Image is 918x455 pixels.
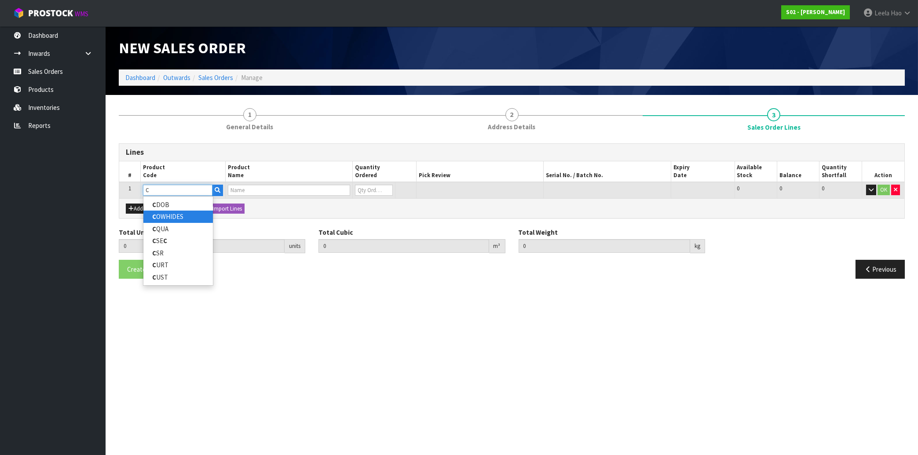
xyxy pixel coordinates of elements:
a: Outwards [163,73,190,82]
a: CSR [143,247,213,259]
span: Manage [241,73,263,82]
input: Total Weight [519,239,690,253]
a: Dashboard [125,73,155,82]
small: WMS [75,10,88,18]
strong: C [152,261,156,269]
button: OK [878,185,890,195]
th: Available Stock [735,161,777,182]
th: Expiry Date [671,161,735,182]
th: # [119,161,140,182]
span: New Sales Order [119,38,246,57]
strong: C [152,273,156,281]
button: Create Order [119,260,172,279]
label: Total Cubic [318,228,353,237]
input: Code [143,185,212,196]
div: m³ [489,239,505,253]
a: CQUA [143,223,213,235]
h3: Lines [126,148,898,157]
span: 1 [128,185,131,192]
input: Total Cubic [318,239,489,253]
button: Add Line [126,204,157,214]
button: Previous [856,260,905,279]
a: COWHIDES [143,211,213,222]
th: Action [862,161,904,182]
input: Total Units [119,239,285,253]
strong: C [152,200,156,209]
div: kg [690,239,705,253]
strong: C [152,225,156,233]
span: ProStock [28,7,73,19]
span: General Details [226,122,273,131]
span: 0 [822,185,824,192]
strong: C [152,249,156,257]
span: 1 [243,108,256,121]
span: Create Order [127,265,163,273]
a: CDOB [143,199,213,211]
label: Total Weight [519,228,558,237]
th: Pick Review [416,161,543,182]
a: CSEC [143,235,213,247]
th: Serial No. / Batch No. [544,161,671,182]
th: Quantity Shortfall [819,161,862,182]
span: Leela [874,9,889,17]
span: 3 [767,108,780,121]
strong: C [152,237,156,245]
span: 0 [779,185,782,192]
span: Address Details [488,122,536,131]
button: Import Lines [204,204,245,214]
th: Balance [777,161,819,182]
th: Product Code [140,161,225,182]
span: Sales Order Lines [747,123,801,132]
span: Hao [891,9,902,17]
a: CUST [143,271,213,283]
label: Total Units [119,228,153,237]
input: Qty Ordered [355,185,392,196]
th: Product Name [225,161,352,182]
th: Quantity Ordered [353,161,417,182]
a: Sales Orders [198,73,233,82]
strong: S02 - [PERSON_NAME] [786,8,845,16]
input: Name [228,185,350,196]
strong: C [163,237,167,245]
span: 0 [737,185,740,192]
span: Sales Order Lines [119,137,905,286]
img: cube-alt.png [13,7,24,18]
div: units [285,239,305,253]
strong: C [152,212,156,221]
a: CURT [143,259,213,271]
span: 2 [505,108,519,121]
